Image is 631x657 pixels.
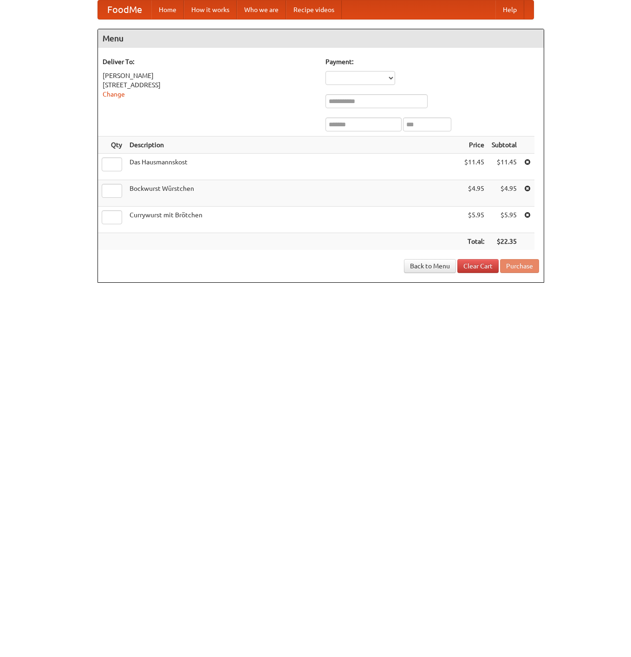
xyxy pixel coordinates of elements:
[461,233,488,250] th: Total:
[457,259,499,273] a: Clear Cart
[461,180,488,207] td: $4.95
[126,154,461,180] td: Das Hausmannskost
[488,154,520,180] td: $11.45
[461,207,488,233] td: $5.95
[98,137,126,154] th: Qty
[325,57,539,66] h5: Payment:
[184,0,237,19] a: How it works
[286,0,342,19] a: Recipe videos
[103,80,316,90] div: [STREET_ADDRESS]
[488,137,520,154] th: Subtotal
[98,29,544,48] h4: Menu
[488,207,520,233] td: $5.95
[126,137,461,154] th: Description
[495,0,524,19] a: Help
[488,180,520,207] td: $4.95
[126,207,461,233] td: Currywurst mit Brötchen
[404,259,456,273] a: Back to Menu
[98,0,151,19] a: FoodMe
[237,0,286,19] a: Who we are
[461,154,488,180] td: $11.45
[488,233,520,250] th: $22.35
[461,137,488,154] th: Price
[103,91,125,98] a: Change
[103,71,316,80] div: [PERSON_NAME]
[103,57,316,66] h5: Deliver To:
[151,0,184,19] a: Home
[126,180,461,207] td: Bockwurst Würstchen
[500,259,539,273] button: Purchase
